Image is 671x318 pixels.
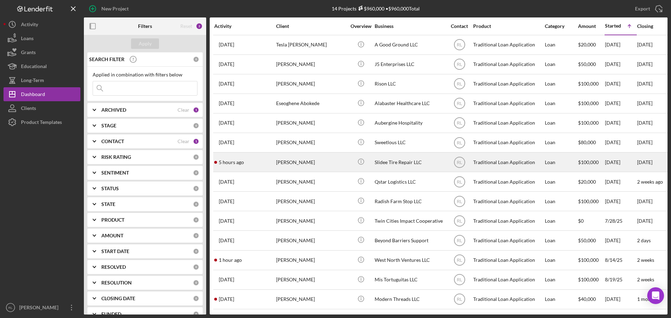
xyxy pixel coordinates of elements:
div: Traditional Loan Application [473,133,543,152]
div: [DATE] [605,133,636,152]
time: [DATE] [637,100,652,106]
div: Loan [545,290,577,309]
div: Qstar Logistics LLC [375,172,445,191]
b: PRODUCT [101,217,124,223]
div: Reset [180,23,192,29]
div: [PERSON_NAME] [276,251,346,269]
time: 2025-07-11 19:06 [219,140,234,145]
text: RL [457,160,462,165]
text: RL [457,238,462,243]
div: [PERSON_NAME] [276,192,346,210]
div: Aubergine Hospitality [375,114,445,132]
time: [DATE] [637,61,652,67]
span: $0 [578,218,584,224]
text: RL [457,101,462,106]
b: CLOSING DATE [101,296,135,301]
a: Loans [3,31,80,45]
div: Twin Cities Impact Cooperative [375,212,445,230]
div: [PERSON_NAME] [276,212,346,230]
div: 1 [193,107,199,113]
div: Loan [545,192,577,210]
time: 2025-07-07 17:34 [219,120,234,126]
div: Mis Tortuguitas LLC [375,271,445,289]
text: RL [8,306,13,310]
b: SEARCH FILTER [89,57,124,62]
span: $40,000 [578,296,596,302]
div: Rison LLC [375,75,445,93]
span: $20,000 [578,179,596,185]
div: Traditional Loan Application [473,114,543,132]
time: 2 days [637,237,651,243]
time: 2025-07-09 19:24 [219,42,234,47]
span: $100,000 [578,198,599,204]
div: Activity [21,17,38,33]
b: CONTACT [101,139,124,144]
div: Traditional Loan Application [473,231,543,250]
time: 2 weeks [637,257,654,263]
text: RL [457,43,462,47]
div: Traditional Loan Application [473,36,543,54]
div: 0 [193,170,199,176]
div: Loan [545,94,577,113]
div: Traditional Loan Application [473,271,543,289]
div: 0 [193,185,199,192]
button: Dashboard [3,87,80,101]
div: A Good Ground LLC [375,36,445,54]
time: 2025-08-27 13:50 [219,199,234,204]
div: [PERSON_NAME] [276,55,346,74]
time: 2025-08-20 16:25 [219,218,234,224]
b: STATUS [101,186,119,191]
button: Export [628,2,668,16]
time: 2025-06-26 07:27 [219,101,234,106]
time: 2025-08-07 16:22 [219,179,234,185]
time: [DATE] [637,120,652,126]
button: Product Templates [3,115,80,129]
div: 14 Projects • $960,000 Total [332,6,420,12]
time: 2025-08-18 23:36 [219,238,234,243]
div: $960,000 [356,6,384,12]
div: 0 [193,232,199,239]
button: Educational [3,59,80,73]
time: 2 weeks [637,276,654,282]
div: [PERSON_NAME] [276,172,346,191]
button: New Project [84,2,136,16]
time: [DATE] [637,198,652,204]
text: RL [457,297,462,302]
div: Grants [21,45,36,61]
div: [DATE] [605,55,636,74]
div: Traditional Loan Application [473,172,543,191]
span: $100,000 [578,276,599,282]
div: Loan [545,55,577,74]
div: Contact [446,23,472,29]
div: Product [473,23,543,29]
div: 7/28/25 [605,212,636,230]
div: Traditional Loan Application [473,55,543,74]
time: [DATE] [637,218,652,224]
div: J5 Enterprises LLC [375,55,445,74]
div: Overview [348,23,374,29]
div: 1 [193,138,199,145]
span: $20,000 [578,42,596,47]
div: [PERSON_NAME] [276,133,346,152]
div: 0 [193,280,199,286]
time: 1 month [637,296,655,302]
div: Clients [21,101,36,117]
div: Radish Farm Stop LLC [375,192,445,210]
button: Long-Term [3,73,80,87]
text: RL [457,258,462,263]
div: Loan [545,231,577,250]
time: 2025-09-10 22:41 [219,61,234,67]
div: Tesla [PERSON_NAME] [276,36,346,54]
div: Loan [545,271,577,289]
text: RL [457,199,462,204]
b: START DATE [101,249,129,254]
div: Open Intercom Messenger [647,287,664,304]
div: [DATE] [605,290,636,309]
a: Activity [3,17,80,31]
div: Clear [178,107,189,113]
text: RL [457,140,462,145]
text: RL [457,82,462,87]
div: Loans [21,31,34,47]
